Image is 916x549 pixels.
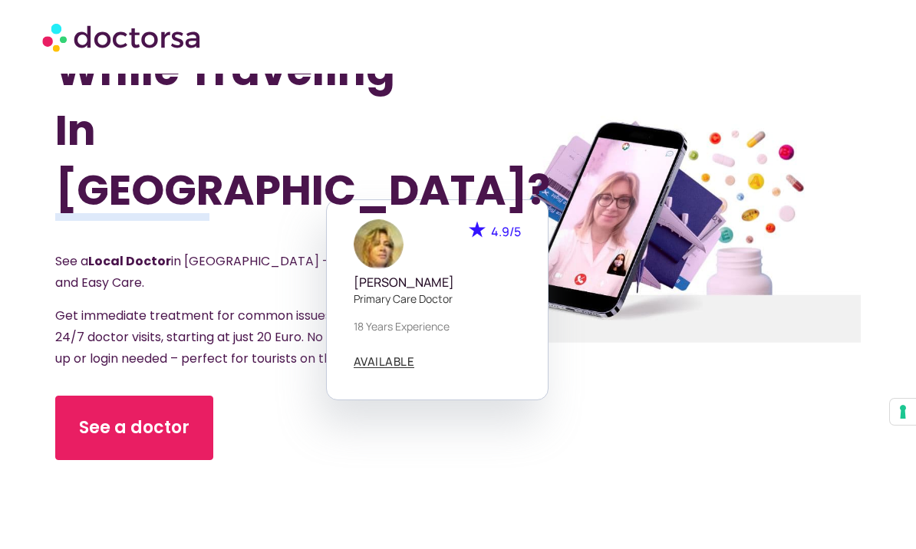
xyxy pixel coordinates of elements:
[354,318,521,334] p: 18 years experience
[354,291,521,307] p: Primary care doctor
[354,356,415,368] a: AVAILABLE
[55,307,360,367] span: Get immediate treatment for common issues with 24/7 doctor visits, starting at just 20 Euro. No s...
[28,511,888,533] iframe: Customer reviews powered by Trustpilot
[890,399,916,425] button: Your consent preferences for tracking technologies
[88,252,171,270] strong: Local Doctor
[55,396,213,460] a: See a doctor
[354,275,521,290] h5: [PERSON_NAME]
[55,252,359,291] span: See a in [GEOGRAPHIC_DATA] – Fast and Easy Care.
[354,356,415,367] span: AVAILABLE
[491,223,521,240] span: 4.9/5
[79,416,189,440] span: See a doctor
